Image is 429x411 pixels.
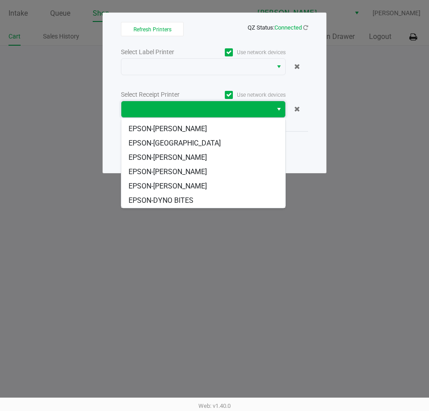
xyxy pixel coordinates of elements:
[121,22,184,36] button: Refresh Printers
[203,48,286,56] label: Use network devices
[272,59,285,75] button: Select
[133,26,172,33] span: Refresh Printers
[248,24,308,31] span: QZ Status:
[129,152,207,163] span: EPSON-[PERSON_NAME]
[121,47,203,57] div: Select Label Printer
[121,90,203,99] div: Select Receipt Printer
[272,101,285,117] button: Select
[203,91,286,99] label: Use network devices
[275,24,302,31] span: Connected
[198,402,231,409] span: Web: v1.40.0
[129,167,207,177] span: EPSON-[PERSON_NAME]
[129,195,193,206] span: EPSON-DYNO BITES
[129,124,207,134] span: EPSON-[PERSON_NAME]
[129,138,221,149] span: EPSON-[GEOGRAPHIC_DATA]
[129,181,207,192] span: EPSON-[PERSON_NAME]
